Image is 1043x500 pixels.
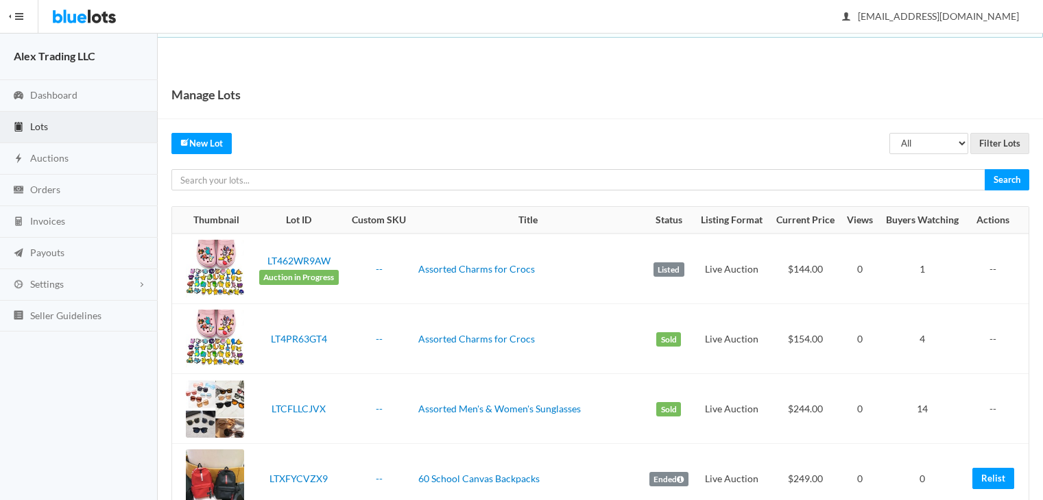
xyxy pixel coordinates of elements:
[171,133,232,154] a: createNew Lot
[12,90,25,103] ion-icon: speedometer
[839,11,853,24] ion-icon: person
[970,133,1029,154] input: Filter Lots
[30,310,101,321] span: Seller Guidelines
[259,270,339,285] span: Auction in Progress
[30,121,48,132] span: Lots
[376,263,383,275] a: --
[966,374,1029,444] td: --
[12,184,25,197] ion-icon: cash
[376,403,383,414] a: --
[413,207,643,234] th: Title
[346,207,413,234] th: Custom SKU
[418,473,540,484] a: 60 School Canvas Backpacks
[966,304,1029,374] td: --
[267,255,331,266] a: LT462WR9AW
[654,262,684,277] label: Listed
[30,152,69,164] span: Auctions
[769,304,841,374] td: $154.00
[841,234,879,304] td: 0
[972,468,1014,489] a: Relist
[695,207,769,234] th: Listing Format
[841,207,879,234] th: Views
[769,374,841,444] td: $244.00
[966,234,1029,304] td: --
[649,472,688,487] label: Ended
[966,207,1029,234] th: Actions
[269,473,328,484] a: LTXFYCVZX9
[418,263,535,275] a: Assorted Charms for Crocs
[30,215,65,227] span: Invoices
[172,207,252,234] th: Thumbnail
[12,310,25,323] ion-icon: list box
[180,138,189,147] ion-icon: create
[30,278,64,290] span: Settings
[171,169,985,190] input: Search your lots...
[879,234,966,304] td: 1
[656,402,681,417] label: Sold
[171,84,241,105] h1: Manage Lots
[695,234,769,304] td: Live Auction
[879,374,966,444] td: 14
[12,279,25,292] ion-icon: cog
[252,207,346,234] th: Lot ID
[376,333,383,345] a: --
[376,473,383,484] a: --
[271,333,327,345] a: LT4PR63GT4
[643,207,694,234] th: Status
[695,304,769,374] td: Live Auction
[418,403,581,414] a: Assorted Men's & Women's Sunglasses
[12,247,25,260] ion-icon: paper plane
[656,332,681,347] label: Sold
[14,49,95,62] strong: Alex Trading LLC
[843,10,1019,22] span: [EMAIL_ADDRESS][DOMAIN_NAME]
[12,153,25,166] ion-icon: flash
[12,121,25,134] ion-icon: clipboard
[272,403,326,414] a: LTCFLLCJVX
[418,333,535,345] a: Assorted Charms for Crocs
[769,207,841,234] th: Current Price
[985,169,1029,190] input: Search
[30,89,77,101] span: Dashboard
[841,304,879,374] td: 0
[879,207,966,234] th: Buyers Watching
[30,247,64,258] span: Payouts
[841,374,879,444] td: 0
[879,304,966,374] td: 4
[695,374,769,444] td: Live Auction
[12,216,25,229] ion-icon: calculator
[769,234,841,304] td: $144.00
[30,184,60,195] span: Orders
